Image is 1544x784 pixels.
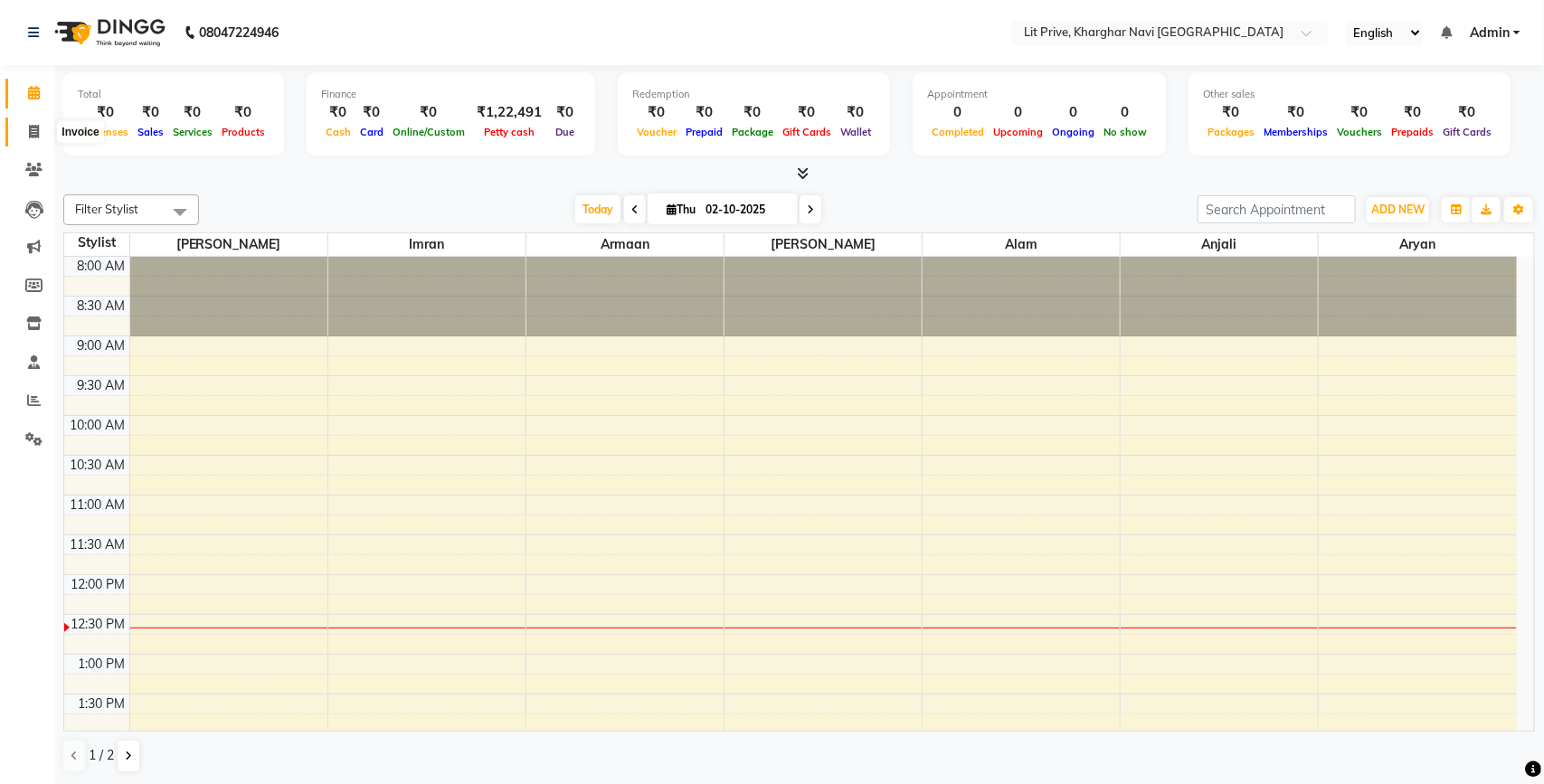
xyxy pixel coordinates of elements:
[321,102,355,123] div: ₹0
[133,126,168,138] span: Sales
[130,233,327,256] span: [PERSON_NAME]
[67,496,129,515] div: 11:00 AM
[75,202,138,216] span: Filter Stylist
[46,7,170,58] img: logo
[355,102,388,123] div: ₹0
[1203,87,1496,102] div: Other sales
[1332,102,1387,123] div: ₹0
[1047,126,1099,138] span: Ongoing
[74,257,129,276] div: 8:00 AM
[778,126,836,138] span: Gift Cards
[321,87,581,102] div: Finance
[78,87,270,102] div: Total
[836,102,876,123] div: ₹0
[479,126,539,138] span: Petty cash
[74,336,129,355] div: 9:00 AM
[725,233,922,256] span: [PERSON_NAME]
[74,297,129,316] div: 8:30 AM
[1387,126,1438,138] span: Prepaids
[989,126,1047,138] span: Upcoming
[199,7,279,58] b: 08047224946
[662,203,700,216] span: Thu
[1371,203,1425,216] span: ADD NEW
[67,456,129,475] div: 10:30 AM
[388,126,469,138] span: Online/Custom
[1099,126,1151,138] span: No show
[549,102,581,123] div: ₹0
[1203,126,1259,138] span: Packages
[1198,195,1356,223] input: Search Appointment
[68,575,129,594] div: 12:00 PM
[1259,126,1332,138] span: Memberships
[75,655,129,674] div: 1:00 PM
[1121,233,1318,256] span: Anjali
[681,102,727,123] div: ₹0
[1259,102,1332,123] div: ₹0
[74,376,129,395] div: 9:30 AM
[526,233,724,256] span: Armaan
[469,102,549,123] div: ₹1,22,491
[75,694,129,713] div: 1:30 PM
[67,416,129,435] div: 10:00 AM
[1319,233,1517,256] span: Aryan
[681,126,727,138] span: Prepaid
[68,615,129,634] div: 12:30 PM
[1047,102,1099,123] div: 0
[1203,102,1259,123] div: ₹0
[1470,24,1510,43] span: Admin
[575,195,620,223] span: Today
[778,102,836,123] div: ₹0
[927,126,989,138] span: Completed
[551,126,579,138] span: Due
[836,126,876,138] span: Wallet
[217,126,270,138] span: Products
[632,87,876,102] div: Redemption
[217,102,270,123] div: ₹0
[1099,102,1151,123] div: 0
[927,102,989,123] div: 0
[67,535,129,554] div: 11:30 AM
[168,102,217,123] div: ₹0
[1438,126,1496,138] span: Gift Cards
[64,233,129,252] div: Stylist
[321,126,355,138] span: Cash
[78,102,133,123] div: ₹0
[168,126,217,138] span: Services
[355,126,388,138] span: Card
[632,102,681,123] div: ₹0
[1387,102,1438,123] div: ₹0
[700,196,791,223] input: 2025-10-02
[328,233,526,256] span: Imran
[1438,102,1496,123] div: ₹0
[388,102,469,123] div: ₹0
[133,102,168,123] div: ₹0
[89,746,114,765] span: 1 / 2
[632,126,681,138] span: Voucher
[1332,126,1387,138] span: Vouchers
[923,233,1120,256] span: Alam
[1367,197,1429,222] button: ADD NEW
[727,102,778,123] div: ₹0
[927,87,1151,102] div: Appointment
[727,126,778,138] span: Package
[57,121,103,143] div: Invoice
[989,102,1047,123] div: 0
